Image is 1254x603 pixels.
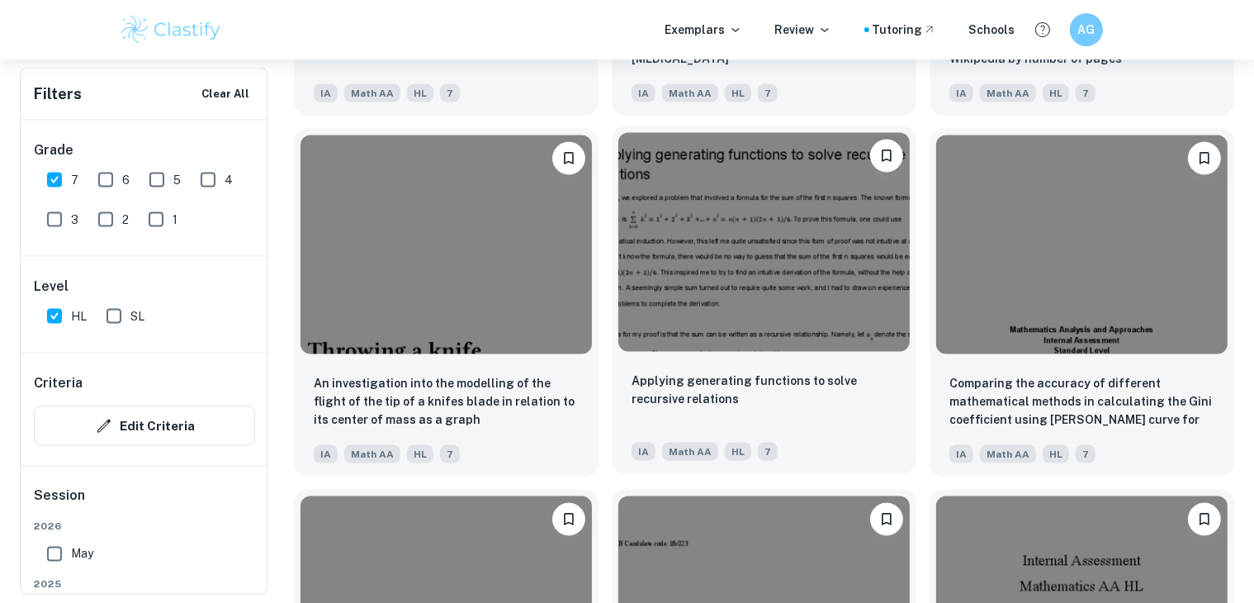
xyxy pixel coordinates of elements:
[665,21,742,39] p: Exemplars
[662,84,718,102] span: Math AA
[71,171,78,189] span: 7
[980,84,1036,102] span: Math AA
[1077,21,1095,39] h6: AG
[612,129,916,477] a: BookmarkApplying generating functions to solve recursive relationsIAMath AAHL7
[34,373,83,393] h6: Criteria
[407,84,433,102] span: HL
[300,135,592,354] img: Math AA IA example thumbnail: An investigation into the modelling of t
[949,84,973,102] span: IA
[314,374,579,429] p: An investigation into the modelling of the flight of the tip of a knifes blade in relation to its...
[71,307,87,325] span: HL
[1188,503,1221,536] button: Bookmark
[440,445,460,463] span: 7
[173,211,177,229] span: 1
[1076,445,1095,463] span: 7
[1070,13,1103,46] button: AG
[34,277,255,297] h6: Level
[122,171,130,189] span: 6
[71,545,93,563] span: May
[725,84,751,102] span: HL
[34,577,255,592] span: 2025
[949,445,973,463] span: IA
[34,83,82,106] h6: Filters
[758,84,778,102] span: 7
[873,21,936,39] a: Tutoring
[632,443,655,461] span: IA
[130,307,144,325] span: SL
[71,211,78,229] span: 3
[294,129,599,477] a: BookmarkAn investigation into the modelling of the flight of the tip of a knifes blade in relatio...
[1076,84,1095,102] span: 7
[725,443,751,461] span: HL
[407,445,433,463] span: HL
[632,372,897,408] p: Applying generating functions to solve recursive relations
[758,443,778,461] span: 7
[775,21,831,39] p: Review
[34,406,255,446] button: Edit Criteria
[344,445,400,463] span: Math AA
[936,135,1228,354] img: Math AA IA example thumbnail: Comparing the accuracy of different math
[440,84,460,102] span: 7
[618,133,910,352] img: Math AA IA example thumbnail: Applying generating functions to solve r
[662,443,718,461] span: Math AA
[344,84,400,102] span: Math AA
[34,140,255,160] h6: Grade
[225,171,233,189] span: 4
[949,374,1214,430] p: Comparing the accuracy of different mathematical methods in calculating the Gini coefficient usin...
[197,82,253,107] button: Clear All
[1029,16,1057,44] button: Help and Feedback
[122,211,129,229] span: 2
[314,84,338,102] span: IA
[980,445,1036,463] span: Math AA
[870,140,903,173] button: Bookmark
[1188,142,1221,175] button: Bookmark
[969,21,1015,39] a: Schools
[314,445,338,463] span: IA
[1043,445,1069,463] span: HL
[1043,84,1069,102] span: HL
[930,129,1234,477] a: BookmarkComparing the accuracy of different mathematical methods in calculating the Gini coeffici...
[119,13,224,46] img: Clastify logo
[632,84,655,102] span: IA
[870,503,903,536] button: Bookmark
[552,503,585,536] button: Bookmark
[552,142,585,175] button: Bookmark
[173,171,181,189] span: 5
[34,520,255,534] span: 2026
[34,487,255,520] h6: Session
